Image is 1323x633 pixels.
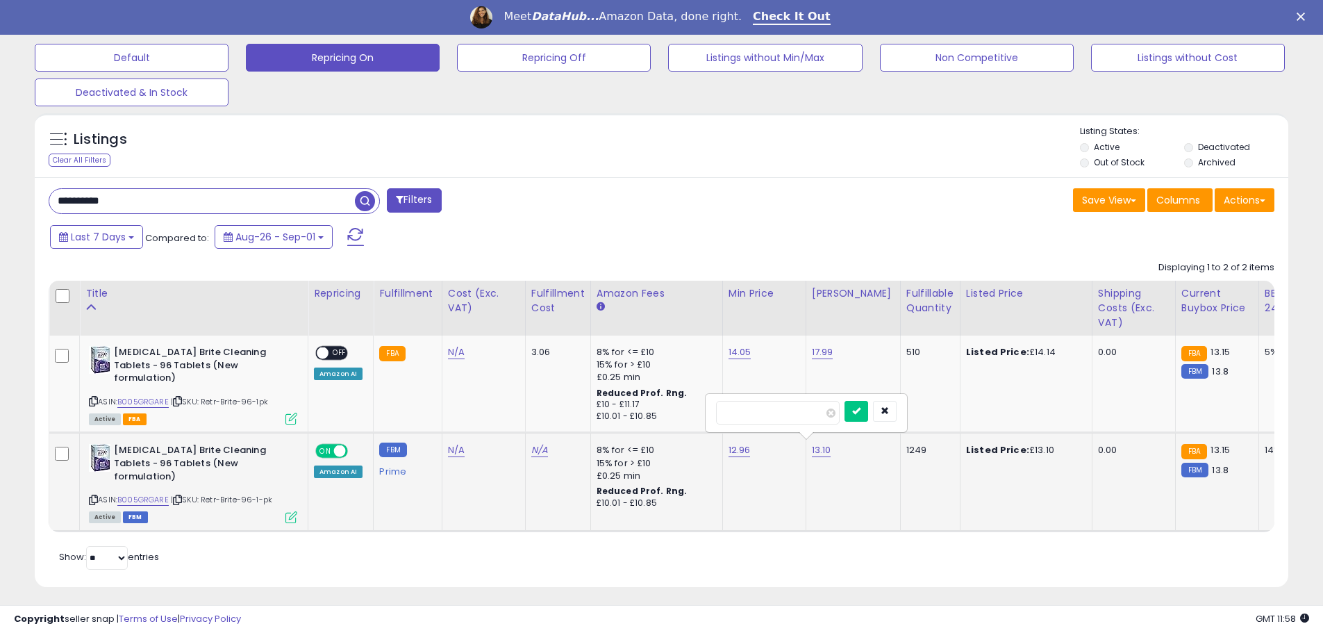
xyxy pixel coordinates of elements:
[14,613,241,626] div: seller snap | |
[71,230,126,244] span: Last 7 Days
[1256,612,1309,625] span: 2025-09-9 11:58 GMT
[753,10,831,25] a: Check It Out
[966,346,1081,359] div: £14.14
[531,443,548,457] a: N/A
[1265,444,1310,457] div: 14%
[1181,444,1207,459] small: FBA
[597,371,712,384] div: £0.25 min
[328,347,351,359] span: OFF
[114,346,283,388] b: [MEDICAL_DATA] Brite Cleaning Tablets - 96 Tablets (New formulation)
[597,346,712,359] div: 8% for <= £10
[1098,444,1165,457] div: 0.00
[597,387,688,399] b: Reduced Prof. Rng.
[880,44,1074,72] button: Non Competitive
[966,443,1029,457] b: Listed Price:
[246,44,440,72] button: Repricing On
[729,345,751,359] a: 14.05
[1215,188,1274,212] button: Actions
[597,301,605,313] small: Amazon Fees.
[89,413,121,425] span: All listings currently available for purchase on Amazon
[1212,463,1229,477] span: 13.8
[597,444,712,457] div: 8% for <= £10
[14,612,65,625] strong: Copyright
[729,286,800,301] div: Min Price
[317,445,334,457] span: ON
[531,286,585,315] div: Fulfillment Cost
[379,461,431,477] div: Prime
[668,44,862,72] button: Listings without Min/Max
[597,359,712,371] div: 15% for > £10
[171,494,272,505] span: | SKU: Retr-Brite-96-1-pk
[1098,286,1170,330] div: Shipping Costs (Exc. VAT)
[145,231,209,245] span: Compared to:
[966,345,1029,359] b: Listed Price:
[729,443,751,457] a: 12.96
[1181,463,1208,477] small: FBM
[379,346,405,361] small: FBA
[379,443,406,457] small: FBM
[314,466,363,478] div: Amazon AI
[531,10,599,23] i: DataHub...
[114,444,283,486] b: [MEDICAL_DATA] Brite Cleaning Tablets - 96 Tablets (New formulation)
[597,457,712,470] div: 15% for > £10
[1198,156,1235,168] label: Archived
[314,368,363,380] div: Amazon AI
[346,445,368,457] span: OFF
[1181,286,1253,315] div: Current Buybox Price
[180,612,241,625] a: Privacy Policy
[448,443,465,457] a: N/A
[1181,346,1207,361] small: FBA
[597,411,712,422] div: £10.01 - £10.85
[117,396,169,408] a: B005GRGARE
[123,511,148,523] span: FBM
[74,130,127,149] h5: Listings
[812,286,895,301] div: [PERSON_NAME]
[597,286,717,301] div: Amazon Fees
[531,346,580,359] div: 3.06
[1091,44,1285,72] button: Listings without Cost
[1265,286,1315,315] div: BB Share 24h.
[966,444,1081,457] div: £13.10
[35,44,228,72] button: Default
[1297,13,1310,21] div: Close
[906,286,954,315] div: Fulfillable Quantity
[1158,261,1274,274] div: Displaying 1 to 2 of 2 items
[470,6,492,28] img: Profile image for Georgie
[1147,188,1213,212] button: Columns
[314,286,367,301] div: Repricing
[387,188,441,213] button: Filters
[85,286,302,301] div: Title
[906,444,949,457] div: 1249
[1210,345,1230,359] span: 13.15
[1094,156,1145,168] label: Out of Stock
[1094,141,1120,153] label: Active
[89,444,110,472] img: 51k8mEMy12L._SL40_.jpg
[171,396,268,407] span: | SKU: Retr-Brite-96-1pk
[597,485,688,497] b: Reduced Prof. Rng.
[215,225,333,249] button: Aug-26 - Sep-01
[119,612,178,625] a: Terms of Use
[1198,141,1250,153] label: Deactivated
[1265,346,1310,359] div: 5%
[235,230,315,244] span: Aug-26 - Sep-01
[597,498,712,509] div: £10.01 - £10.85
[89,444,297,521] div: ASIN:
[1073,188,1145,212] button: Save View
[50,225,143,249] button: Last 7 Days
[597,470,712,482] div: £0.25 min
[448,286,519,315] div: Cost (Exc. VAT)
[906,346,949,359] div: 510
[89,511,121,523] span: All listings currently available for purchase on Amazon
[504,10,742,24] div: Meet Amazon Data, done right.
[89,346,110,374] img: 51k8mEMy12L._SL40_.jpg
[1080,125,1288,138] p: Listing States:
[966,286,1086,301] div: Listed Price
[457,44,651,72] button: Repricing Off
[117,494,169,506] a: B005GRGARE
[59,550,159,564] span: Show: entries
[1181,364,1208,379] small: FBM
[1098,346,1165,359] div: 0.00
[812,345,833,359] a: 17.99
[89,346,297,423] div: ASIN:
[448,345,465,359] a: N/A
